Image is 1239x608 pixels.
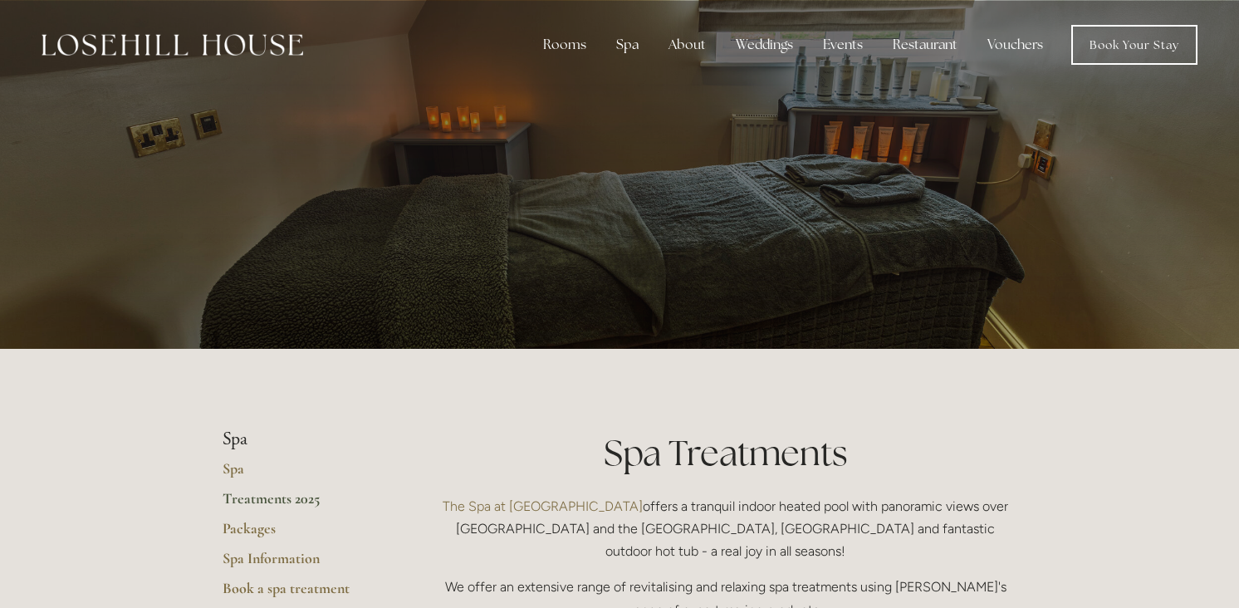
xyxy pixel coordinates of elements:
p: offers a tranquil indoor heated pool with panoramic views over [GEOGRAPHIC_DATA] and the [GEOGRAP... [434,495,1016,563]
h1: Spa Treatments [434,429,1016,478]
div: Events [810,28,876,61]
a: Packages [223,519,381,549]
a: Spa Information [223,549,381,579]
div: Restaurant [879,28,971,61]
div: Rooms [530,28,600,61]
a: Vouchers [974,28,1056,61]
img: Losehill House [42,34,303,56]
div: About [655,28,719,61]
a: Spa [223,459,381,489]
div: Weddings [722,28,806,61]
a: Treatments 2025 [223,489,381,519]
a: Book Your Stay [1071,25,1197,65]
li: Spa [223,429,381,450]
div: Spa [603,28,652,61]
a: The Spa at [GEOGRAPHIC_DATA] [443,498,643,514]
